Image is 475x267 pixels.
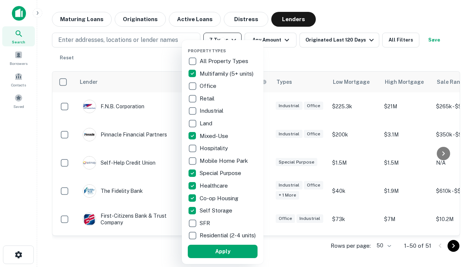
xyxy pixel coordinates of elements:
[200,132,230,141] p: Mixed-Use
[200,194,240,203] p: Co-op Housing
[200,69,255,78] p: Multifamily (5+ units)
[200,119,214,128] p: Land
[200,94,216,103] p: Retail
[200,231,257,240] p: Residential (2-4 units)
[438,184,475,220] iframe: Chat Widget
[200,82,218,90] p: Office
[200,206,234,215] p: Self Storage
[200,219,212,228] p: SFR
[200,144,229,153] p: Hospitality
[200,106,225,115] p: Industrial
[200,169,243,178] p: Special Purpose
[188,49,226,53] span: Property Types
[200,181,229,190] p: Healthcare
[200,57,250,66] p: All Property Types
[200,156,249,165] p: Mobile Home Park
[188,245,258,258] button: Apply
